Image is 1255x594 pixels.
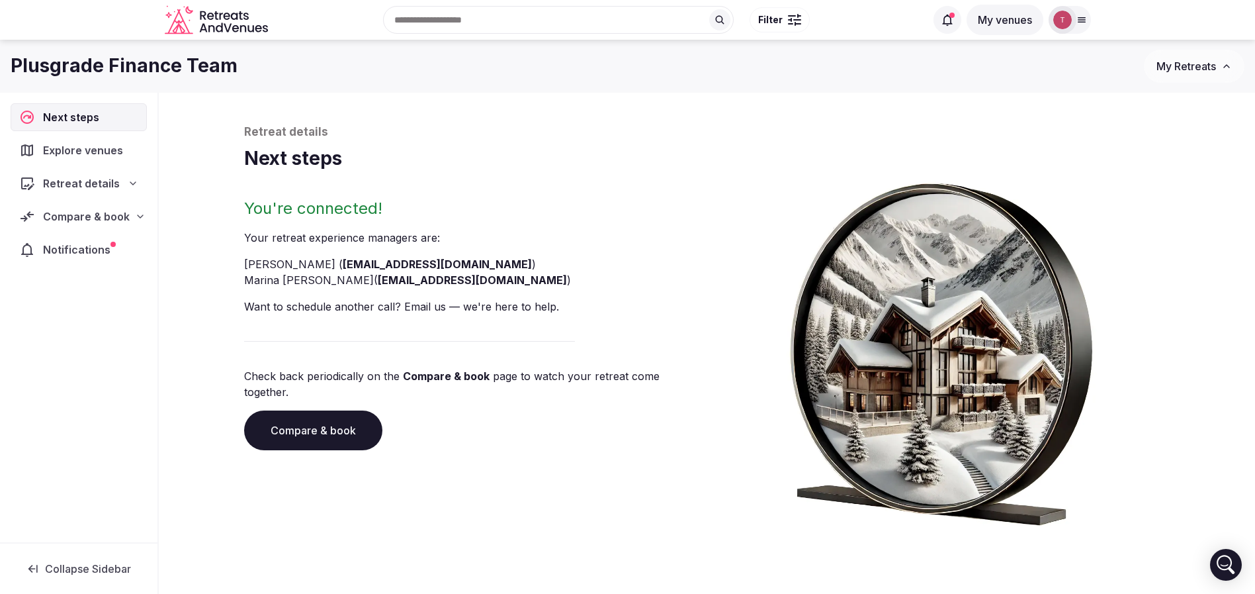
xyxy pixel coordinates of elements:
[244,272,702,288] li: Marina [PERSON_NAME] ( )
[11,236,147,264] a: Notifications
[11,53,238,79] h1: Plusgrade Finance Team
[11,103,147,131] a: Next steps
[765,172,1117,526] img: Winter chalet retreat in picture frame
[244,198,702,219] h2: You're connected!
[1144,50,1244,83] button: My Retreats
[244,299,702,315] p: Want to schedule another call? Email us — we're here to help.
[45,562,131,575] span: Collapse Sidebar
[1156,60,1216,73] span: My Retreats
[244,146,1170,172] h1: Next steps
[43,175,120,191] span: Retreat details
[1053,11,1072,29] img: Thiago Martins
[43,142,128,158] span: Explore venues
[378,273,567,287] a: [EMAIL_ADDRESS][DOMAIN_NAME]
[967,5,1043,35] button: My venues
[43,209,130,224] span: Compare & book
[43,242,116,258] span: Notifications
[165,5,271,35] a: Visit the homepage
[750,7,810,32] button: Filter
[1210,549,1242,581] div: Open Intercom Messenger
[758,13,783,26] span: Filter
[165,5,271,35] svg: Retreats and Venues company logo
[43,109,105,125] span: Next steps
[403,370,490,383] a: Compare & book
[11,136,147,164] a: Explore venues
[11,554,147,583] button: Collapse Sidebar
[343,258,532,271] a: [EMAIL_ADDRESS][DOMAIN_NAME]
[244,124,1170,140] p: Retreat details
[244,230,702,246] p: Your retreat experience manager s are :
[967,13,1043,26] a: My venues
[244,368,702,400] p: Check back periodically on the page to watch your retreat come together.
[244,411,382,450] a: Compare & book
[244,256,702,272] li: [PERSON_NAME] ( )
